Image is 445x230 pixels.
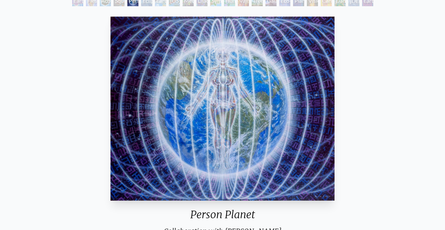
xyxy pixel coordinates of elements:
[110,17,334,201] img: person-planet-2000-alex-grey-&-allyson-grey-watermarked.jpg
[108,208,337,226] div: Person Planet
